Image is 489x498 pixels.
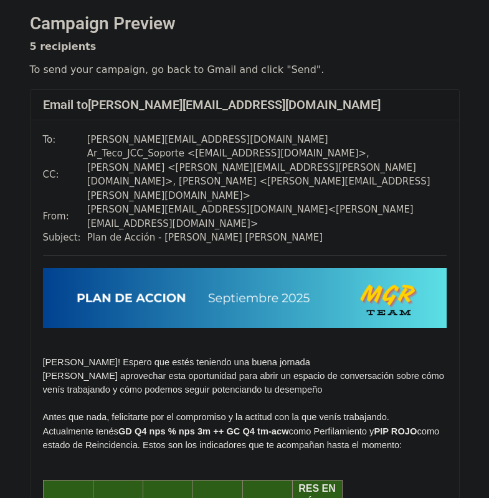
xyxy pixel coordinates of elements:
[43,203,87,231] td: From:
[30,41,97,52] strong: 5 recipients
[43,412,389,422] span: Antes que nada, felicitarte por el compromiso y la actitud con la que venís trabajando.
[43,231,87,245] td: Subject:
[118,426,289,436] strong: GD Q4 nps % nps 3m ++ GC Q4 tm-acw
[374,426,417,436] strong: PIP ROJO
[43,371,447,395] span: [PERSON_NAME] aprovechar esta oportunidad para abrir un espacio de conversación sobre cómo venís ...
[87,146,447,203] td: Ar_Teco_JCC_Soporte < [EMAIL_ADDRESS][DOMAIN_NAME] >, [PERSON_NAME] < [PERSON_NAME][EMAIL_ADDRESS...
[87,203,447,231] td: [PERSON_NAME][EMAIL_ADDRESS][DOMAIN_NAME] < [PERSON_NAME][EMAIL_ADDRESS][DOMAIN_NAME] >
[30,63,460,76] p: To send your campaign, go back to Gmail and click "Send".
[87,133,447,147] td: [PERSON_NAME][EMAIL_ADDRESS][DOMAIN_NAME]
[43,426,442,450] span: Actualmente tenés como Perfilamiento y como estado de Reincidencia. Estos son los indicadores que...
[43,133,87,147] td: To:
[87,231,447,245] td: Plan de Acción - [PERSON_NAME] [PERSON_NAME]
[30,13,460,34] h2: Campaign Preview
[43,357,310,367] span: [PERSON_NAME]! Espero que estés teniendo una buena jornada
[43,146,87,203] td: CC:
[43,97,447,112] h4: Email to [PERSON_NAME][EMAIL_ADDRESS][DOMAIN_NAME]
